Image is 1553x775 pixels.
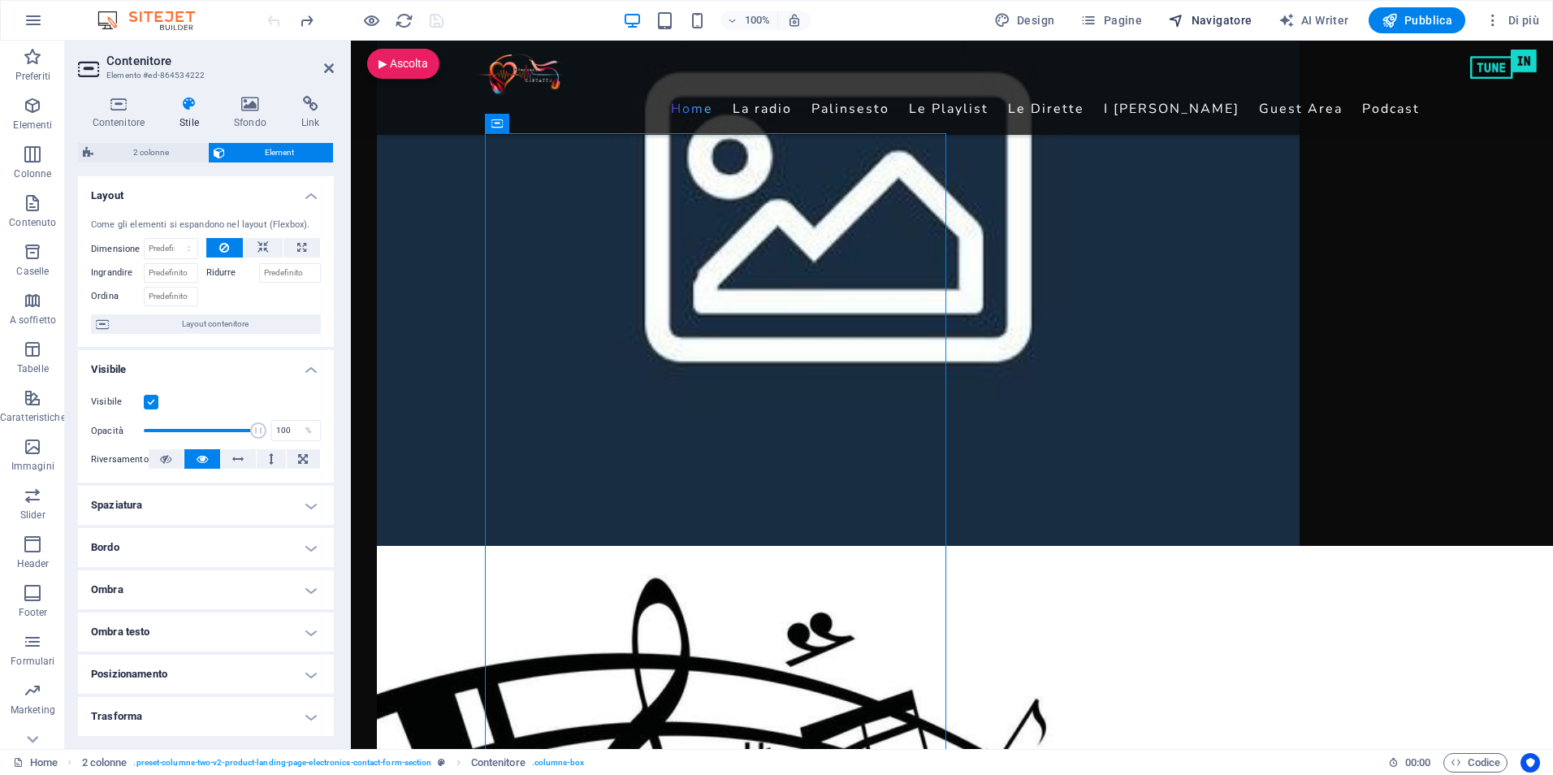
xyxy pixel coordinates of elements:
[78,570,334,609] h4: Ombra
[16,265,49,278] p: Caselle
[91,219,321,232] div: Come gli elementi si espandono nel layout (Flexbox).
[78,350,334,379] h4: Visibile
[78,528,334,567] h4: Bordo
[98,143,203,162] span: 2 colonne
[1162,7,1258,33] button: Navigatore
[745,11,771,30] h6: 100%
[1443,753,1508,773] button: Codice
[144,287,198,306] input: Predefinito
[17,362,49,375] p: Tabelle
[166,96,220,130] h4: Stile
[230,143,328,162] span: Element
[11,704,55,717] p: Marketing
[11,460,54,473] p: Immagini
[1382,12,1453,28] span: Pubblica
[1451,753,1500,773] span: Codice
[1485,12,1539,28] span: Di più
[91,287,144,306] label: Ordina
[91,426,144,435] label: Opacità
[1388,753,1431,773] h6: Tempo sessione
[219,96,287,130] h4: Sfondo
[78,613,334,652] h4: Ombra testo
[394,11,413,30] button: reload
[15,70,50,83] p: Preferiti
[1417,756,1419,769] span: :
[787,13,802,28] i: Quando ridimensioni, regola automaticamente il livello di zoom in modo che corrisponda al disposi...
[720,11,778,30] button: 100%
[78,96,166,130] h4: Contenitore
[114,314,316,334] span: Layout contenitore
[395,11,413,30] i: Ricarica la pagina
[91,314,321,334] button: Layout contenitore
[532,753,584,773] span: . columns-box
[209,143,333,162] button: Element
[13,753,58,773] a: Fai clic per annullare la selezione. Doppio clic per aprire le pagine
[297,421,320,440] div: %
[259,263,322,283] input: Predefinito
[1168,12,1252,28] span: Navigatore
[78,486,334,525] h4: Spaziatura
[17,557,50,570] p: Header
[20,509,45,522] p: Slider
[13,119,52,132] p: Elementi
[144,263,198,283] input: Predefinito
[1521,753,1540,773] button: Usercentrics
[9,216,56,229] p: Contenuto
[91,450,149,470] label: Riversamento
[1080,12,1142,28] span: Pagine
[994,12,1055,28] span: Design
[296,11,316,30] button: redo
[206,263,259,283] label: Ridurre
[91,263,144,283] label: Ingrandire
[1369,7,1466,33] button: Pubblica
[82,753,584,773] nav: breadcrumb
[1405,753,1430,773] span: 00 00
[11,655,54,668] p: Formulari
[78,143,208,162] button: 2 colonne
[91,392,144,412] label: Visibile
[78,176,334,206] h4: Layout
[91,245,144,253] label: Dimensione
[1074,7,1149,33] button: Pagine
[438,758,445,767] i: Questo elemento è un preset personalizzabile
[1478,7,1546,33] button: Di più
[133,753,431,773] span: . preset-columns-two-v2-product-landing-page-electronics-contact-form-section
[19,606,48,619] p: Footer
[78,697,334,736] h4: Trasforma
[471,753,526,773] span: Fai clic per selezionare. Doppio clic per modificare
[287,96,334,130] h4: Link
[1278,12,1349,28] span: AI Writer
[78,655,334,694] h4: Posizionamento
[82,753,128,773] span: Fai clic per selezionare. Doppio clic per modificare
[988,7,1062,33] button: Design
[1272,7,1356,33] button: AI Writer
[10,314,56,327] p: A soffietto
[106,68,301,83] h3: Elemento #ed-864534222
[297,11,316,30] i: Ripeti: Duplica elementi (Ctrl+Y, ⌘+Y)
[106,54,334,68] h2: Contenitore
[93,11,215,30] img: Editor Logo
[14,167,51,180] p: Colonne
